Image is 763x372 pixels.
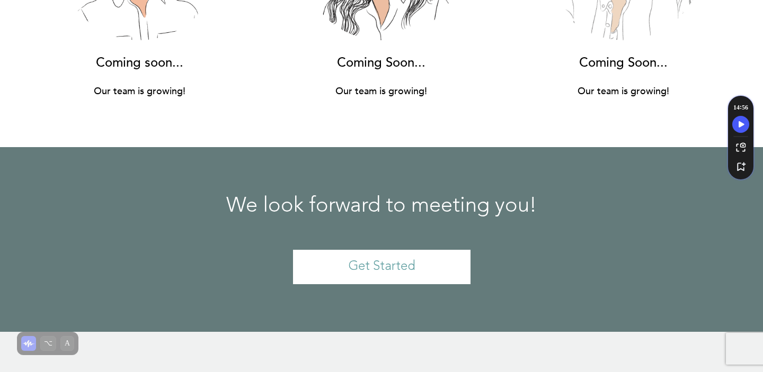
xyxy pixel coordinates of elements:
h3: Coming soon... [26,56,253,70]
h4: Our team is growing! [26,86,253,97]
h4: Our team is growing! [510,86,737,97]
a: Get Started [293,250,471,284]
h3: Coming Soon... [269,56,495,70]
h4: Our team is growing! [269,86,495,97]
h3: Coming Soon... [510,56,737,70]
h2: We look forward to meeting you! [26,195,737,218]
